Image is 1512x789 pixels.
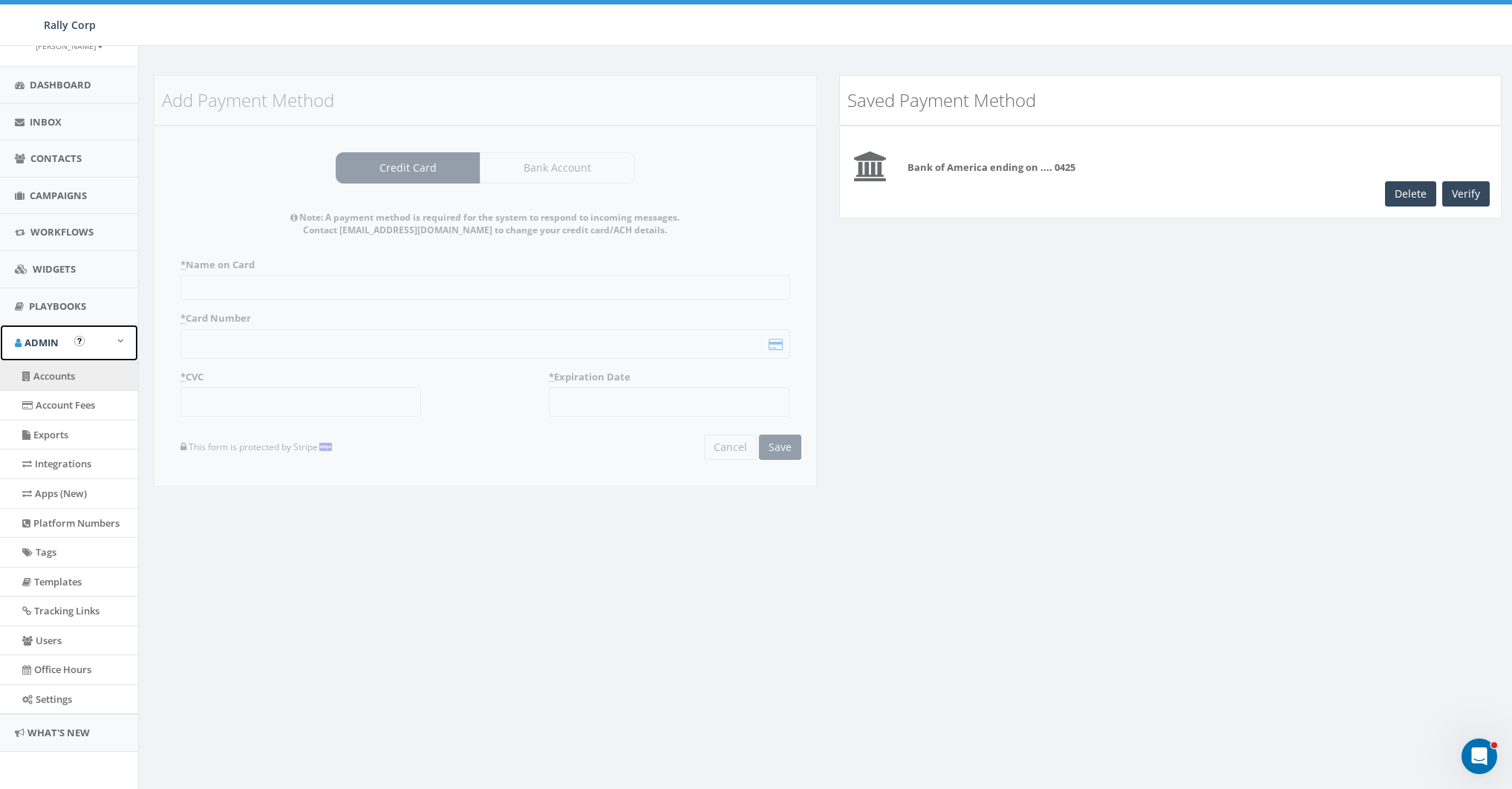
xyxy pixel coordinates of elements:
span: What's New [27,726,90,739]
span: Dashboard [30,78,91,91]
span: Workflows [30,225,94,238]
button: Delete [1385,181,1436,207]
h3: Saved Payment Method [847,91,1494,110]
iframe: Intercom live chat [1462,738,1497,774]
small: [PERSON_NAME] [36,41,103,51]
span: Rally Corp [44,18,96,32]
b: Bank of America ending on .... 0425 [907,160,1075,174]
span: Playbooks [29,299,86,313]
span: Admin [25,336,59,349]
span: Inbox [30,115,62,129]
button: Open In-App Guide [74,336,85,346]
span: Campaigns [30,189,87,202]
span: Widgets [33,262,76,276]
a: Verify [1442,181,1490,207]
span: Contacts [30,152,82,165]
